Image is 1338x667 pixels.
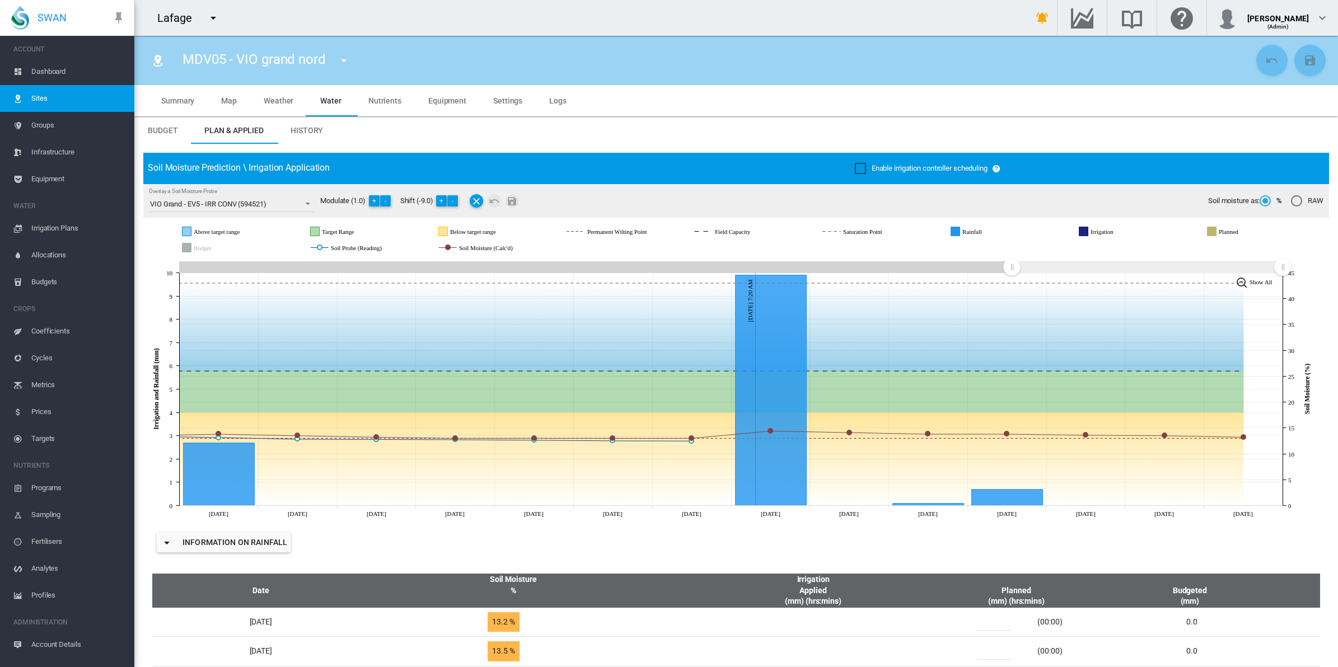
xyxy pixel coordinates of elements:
button: icon-menu-down [202,7,224,29]
md-icon: Go to the Data Hub [1069,11,1096,25]
span: Water [320,96,341,105]
g: Rainfall Mon 01 Sep, 2025 2.7 [184,443,255,506]
span: Enable irrigation controller scheduling [872,164,988,172]
th: Budgeted (mm) [1073,574,1320,608]
tspan: 9 [170,293,173,300]
tspan: [DATE] [367,510,386,517]
span: Infrastructure [31,139,125,166]
md-icon: icon-content-save [1303,54,1317,67]
tspan: 40 [1288,295,1294,302]
g: Irrigation [1079,227,1150,237]
tspan: 2 [170,456,172,463]
circle: Soil Probe (Reading) Tue 02 Sep, 2025 12.824000000000002 [295,436,300,441]
button: Click to go to list of Sites [147,49,169,72]
circle: Soil Probe (Reading) Wed 03 Sep, 2025 12.768 [374,437,378,441]
span: Equipment [31,166,125,192]
img: profile.jpg [1216,7,1238,29]
span: Summary [161,96,194,105]
button: - [447,195,459,206]
md-icon: icon-menu-down [337,54,350,67]
span: Plan & Applied [204,126,264,135]
circle: Soil Moisture (Calc'd) Fri 12 Sep, 2025 13.6 [1083,433,1088,437]
span: (Admin) [1267,24,1289,30]
span: Settings [493,96,522,105]
tspan: 5 [1288,477,1292,483]
circle: Soil Moisture (Calc'd) Mon 08 Sep, 2025 14.4 [768,429,773,433]
g: Rainfall Wed 10 Sep, 2025 0.1 [893,504,964,506]
span: MDV05 - VIO grand nord [183,51,326,67]
button: icon-menu-down [333,49,355,72]
button: Remove [470,194,483,208]
circle: Soil Moisture (Calc'd) Thu 11 Sep, 2025 13.8 [1004,431,1009,436]
tspan: [DATE] [603,510,623,517]
g: Field Capacity [695,227,789,237]
div: (00:00) [1037,617,1062,628]
circle: Soil Moisture (Calc'd) Sat 13 Sep, 2025 13.5 [1162,433,1167,438]
span: Cycles [31,345,125,372]
span: Irrigation Plans [31,215,125,242]
tspan: [DATE] [209,510,228,517]
tspan: [DATE] [288,510,307,517]
tspan: [DATE] [918,510,938,517]
md-radio-button: % [1260,196,1282,206]
button: + [369,195,380,206]
span: Weather [264,96,293,105]
tspan: 4 [170,410,173,416]
img: SWAN-Landscape-Logo-Colour-drop.png [11,6,29,30]
md-icon: icon-menu-down [207,11,220,25]
g: Budget [183,243,247,253]
span: Nutrients [368,96,401,105]
tspan: 1 [170,479,172,486]
md-icon: icon-map-marker-radius [151,54,165,67]
g: Zoom chart using cursor arrows [1002,257,1022,277]
md-icon: icon-bell-ring [1036,11,1049,25]
circle: Soil Moisture (Calc'd) Mon 01 Sep, 2025 13.8 [216,431,221,436]
button: Save Changes [1294,45,1326,76]
tspan: 8 [170,316,173,323]
tspan: 45 [1288,270,1294,276]
md-icon: icon-pin [112,11,125,25]
td: [DATE] [152,608,361,637]
g: Target Range [311,227,394,237]
span: Logs [549,96,567,105]
circle: Soil Moisture (Calc'd) Tue 02 Sep, 2025 13.5 [295,433,300,438]
tspan: [DATE] [1233,510,1253,517]
md-checkbox: Enable irrigation controller scheduling [855,163,988,174]
circle: Soil Probe (Reading) Sun 07 Sep, 2025 12.472000000000001 [689,439,694,443]
th: Irrigation Applied (mm) (hrs:mins) [666,574,961,608]
tspan: 0 [1288,502,1292,509]
tspan: 15 [1288,425,1294,431]
span: Account Details [31,631,125,658]
tspan: 20 [1288,399,1294,406]
span: Dashboard [31,58,125,85]
span: 13.5 % [488,641,519,661]
tspan: [DATE] [1076,510,1096,517]
span: NUTRIENTS [13,457,125,475]
tspan: 35 [1288,321,1294,328]
md-icon: icon-menu-down [160,536,174,549]
circle: Soil Moisture (Calc'd) Thu 04 Sep, 2025 13 [453,436,457,440]
circle: Soil Moisture (Calc'd) Sun 14 Sep, 2025 13.2 [1241,435,1246,439]
tspan: [DATE] [761,510,780,517]
tspan: [DATE] [682,510,701,517]
g: Soil Probe (Reading) [311,243,424,253]
tspan: 6 [170,363,173,369]
span: Budgets [31,269,125,295]
g: Rainfall Thu 11 Sep, 2025 0.7 [972,490,1043,506]
md-icon: Search the knowledge base [1119,11,1145,25]
div: (00:00) [1037,646,1062,657]
tspan: 30 [1288,347,1294,354]
td: [DATE] [152,636,361,666]
span: Sites [31,85,125,112]
span: ADMINISTRATION [13,613,125,631]
span: CROPS [13,300,125,318]
tspan: [DATE] 7:20 AM [747,279,754,322]
span: SWAN [38,11,67,25]
span: Allocations [31,242,125,269]
span: Sampling [31,501,125,528]
md-select: Overlay a Soil Moisture Probe: VIO Grand - EV5 - IRR CONV (594521) [149,195,315,212]
md-icon: icon-undo [488,194,501,208]
span: Analytes [31,555,125,582]
span: History [291,126,323,135]
button: - [380,195,391,206]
